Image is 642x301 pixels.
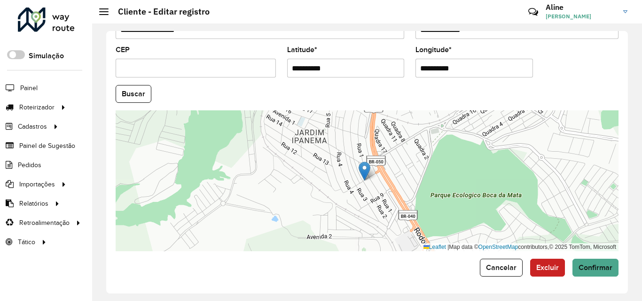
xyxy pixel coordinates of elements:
[536,263,559,271] span: Excluir
[29,50,64,62] label: Simulação
[447,244,449,250] span: |
[109,7,210,17] h2: Cliente - Editar registro
[287,44,317,55] label: Latitude
[415,44,452,55] label: Longitude
[480,259,523,277] button: Cancelar
[572,259,619,277] button: Confirmar
[421,243,619,251] div: Map data © contributors,© 2025 TomTom, Microsoft
[486,263,517,271] span: Cancelar
[18,237,35,247] span: Tático
[546,3,616,12] h3: Aline
[546,12,616,21] span: [PERSON_NAME]
[19,218,70,228] span: Retroalimentação
[116,85,151,103] button: Buscar
[19,199,48,208] span: Relatórios
[359,162,370,181] img: Marker
[19,141,75,151] span: Painel de Sugestão
[423,244,446,250] a: Leaflet
[20,83,38,93] span: Painel
[19,179,55,189] span: Importações
[18,160,41,170] span: Pedidos
[523,2,543,22] a: Contato Rápido
[18,122,47,131] span: Cadastros
[116,44,130,55] label: CEP
[19,102,55,112] span: Roteirizador
[579,263,612,271] span: Confirmar
[530,259,565,277] button: Excluir
[478,244,518,250] a: OpenStreetMap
